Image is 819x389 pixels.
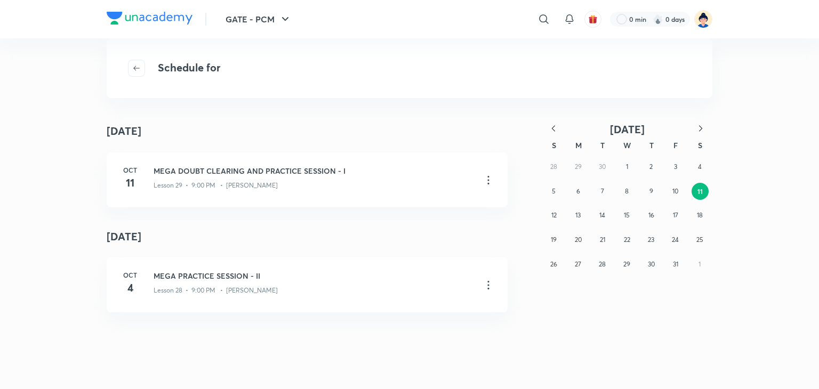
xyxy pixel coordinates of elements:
abbr: October 17, 2025 [673,211,678,219]
abbr: Sunday [552,140,556,150]
button: October 30, 2025 [643,256,660,273]
p: Lesson 29 • 9:00 PM • [PERSON_NAME] [154,181,278,190]
img: streak [653,14,663,25]
h4: 11 [119,175,141,191]
button: October 23, 2025 [643,231,660,248]
abbr: October 16, 2025 [648,211,654,219]
button: October 25, 2025 [691,231,708,248]
button: October 24, 2025 [667,231,684,248]
abbr: October 22, 2025 [624,236,630,244]
abbr: October 26, 2025 [550,260,557,268]
abbr: Monday [575,140,582,150]
abbr: October 7, 2025 [601,187,604,195]
button: October 3, 2025 [667,158,684,175]
button: October 29, 2025 [619,256,636,273]
abbr: October 27, 2025 [575,260,581,268]
abbr: October 30, 2025 [648,260,655,268]
button: GATE - PCM [219,9,298,30]
button: October 6, 2025 [569,183,587,200]
h6: Oct [119,270,141,280]
img: avatar [588,14,598,24]
button: October 2, 2025 [643,158,660,175]
button: October 19, 2025 [545,231,563,248]
abbr: October 19, 2025 [551,236,557,244]
abbr: October 29, 2025 [623,260,630,268]
button: October 18, 2025 [691,207,708,224]
button: October 12, 2025 [545,207,563,224]
h4: [DATE] [107,220,508,253]
img: Mohit [694,10,712,28]
button: October 28, 2025 [594,256,611,273]
abbr: October 24, 2025 [672,236,679,244]
button: avatar [584,11,601,28]
abbr: Tuesday [600,140,605,150]
button: October 21, 2025 [594,231,611,248]
button: October 15, 2025 [619,207,636,224]
abbr: October 5, 2025 [552,187,556,195]
a: Company Logo [107,12,192,27]
abbr: October 4, 2025 [698,163,702,171]
button: October 8, 2025 [619,183,636,200]
abbr: October 14, 2025 [599,211,605,219]
h3: MEGA DOUBT CLEARING AND PRACTICE SESSION - I [154,165,473,176]
button: October 1, 2025 [619,158,636,175]
abbr: October 31, 2025 [673,260,678,268]
abbr: October 3, 2025 [674,163,677,171]
abbr: October 2, 2025 [649,163,653,171]
abbr: Saturday [698,140,702,150]
button: October 5, 2025 [545,183,563,200]
h4: Schedule for [158,60,224,77]
button: October 16, 2025 [643,207,660,224]
h6: Oct [119,165,141,175]
abbr: October 10, 2025 [672,187,678,195]
p: Lesson 28 • 9:00 PM • [PERSON_NAME] [154,286,278,295]
abbr: October 1, 2025 [626,163,628,171]
abbr: October 28, 2025 [599,260,606,268]
button: October 13, 2025 [569,207,587,224]
button: [DATE] [565,123,689,136]
button: October 17, 2025 [667,207,684,224]
abbr: October 6, 2025 [576,187,580,195]
button: October 22, 2025 [619,231,636,248]
a: Oct4MEGA PRACTICE SESSION - IILesson 28 • 9:00 PM • [PERSON_NAME] [107,257,508,312]
button: October 31, 2025 [667,256,684,273]
button: October 10, 2025 [667,183,684,200]
abbr: October 25, 2025 [696,236,703,244]
span: [DATE] [610,122,645,136]
button: October 14, 2025 [594,207,611,224]
abbr: October 20, 2025 [575,236,582,244]
img: Company Logo [107,12,192,25]
button: October 20, 2025 [569,231,587,248]
h3: MEGA PRACTICE SESSION - II [154,270,473,281]
abbr: October 13, 2025 [575,211,581,219]
h4: 4 [119,280,141,296]
abbr: October 15, 2025 [624,211,630,219]
abbr: October 8, 2025 [625,187,629,195]
abbr: October 9, 2025 [649,187,653,195]
button: October 9, 2025 [643,183,660,200]
abbr: October 12, 2025 [551,211,557,219]
abbr: October 11, 2025 [697,187,703,196]
h4: [DATE] [107,123,141,139]
abbr: October 21, 2025 [600,236,605,244]
abbr: Friday [673,140,678,150]
a: Oct11MEGA DOUBT CLEARING AND PRACTICE SESSION - ILesson 29 • 9:00 PM • [PERSON_NAME] [107,152,508,207]
button: October 7, 2025 [594,183,611,200]
abbr: Wednesday [623,140,631,150]
button: October 26, 2025 [545,256,563,273]
abbr: October 23, 2025 [648,236,654,244]
abbr: Thursday [649,140,654,150]
abbr: October 18, 2025 [697,211,703,219]
button: October 11, 2025 [692,183,709,200]
button: October 4, 2025 [691,158,708,175]
button: October 27, 2025 [569,256,587,273]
